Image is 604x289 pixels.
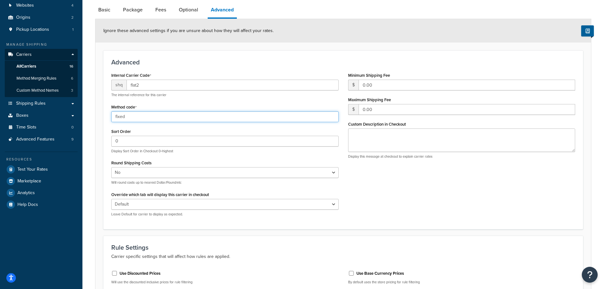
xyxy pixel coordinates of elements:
[5,175,78,187] a: Marketplace
[348,122,406,127] label: Custom Description in Checkout
[5,24,78,36] a: Pickup Locations1
[103,27,274,34] span: Ignore these advanced settings if you are unsure about how they will affect your rates.
[5,199,78,210] a: Help Docs
[5,61,78,72] a: AllCarriers16
[581,25,594,36] button: Show Help Docs
[5,73,78,84] a: Method Merging Rules6
[348,280,575,285] p: By default uses the store pricing for rule filtering
[16,76,56,81] span: Method Merging Rules
[111,80,127,90] span: shq
[111,105,137,110] label: Method code
[356,271,404,276] label: Use Base Currency Prices
[176,2,201,17] a: Optional
[111,244,575,251] h3: Rule Settings
[16,27,49,32] span: Pickup Locations
[71,76,73,81] span: 6
[152,2,169,17] a: Fees
[348,80,359,90] span: $
[111,161,152,165] label: Round Shipping Costs
[5,134,78,145] a: Advanced Features9
[95,2,114,17] a: Basic
[111,253,575,260] p: Carrier specific settings that will affect how rules are applied.
[111,149,339,154] p: Display Sort Order in Checkout 0=highest
[69,64,73,69] span: 16
[17,190,35,196] span: Analytics
[5,157,78,162] div: Resources
[111,280,339,285] p: Will use the discounted inclusive prices for rule filtering
[111,192,209,197] label: Override which tab will display this carrier in checkout
[16,137,55,142] span: Advanced Features
[16,3,34,8] span: Websites
[16,52,32,57] span: Carriers
[72,27,74,32] span: 1
[16,15,30,20] span: Origins
[120,2,146,17] a: Package
[17,167,48,172] span: Test Your Rates
[348,154,575,159] p: Display this message at checkout to explain carrier rates
[5,134,78,145] li: Advanced Features
[5,98,78,109] a: Shipping Rules
[111,59,575,66] h3: Advanced
[111,129,131,134] label: Sort Order
[5,85,78,96] li: Custom Method Names
[16,125,36,130] span: Time Slots
[71,3,74,8] span: 4
[111,180,339,185] p: Will round costs up to nearest Dollar/Pound/etc
[71,88,73,93] span: 3
[5,187,78,199] a: Analytics
[348,104,359,115] span: $
[111,212,339,217] p: Leave Default for carrier to display as expected.
[348,97,391,102] label: Maximum Shipping Fee
[5,73,78,84] li: Method Merging Rules
[5,164,78,175] a: Test Your Rates
[17,202,38,207] span: Help Docs
[582,267,598,283] button: Open Resource Center
[5,42,78,47] div: Manage Shipping
[5,122,78,133] a: Time Slots0
[16,64,36,69] span: All Carriers
[71,137,74,142] span: 9
[111,73,151,78] label: Internal Carrier Code
[120,271,160,276] label: Use Discounted Prices
[16,113,29,118] span: Boxes
[5,110,78,122] a: Boxes
[5,85,78,96] a: Custom Method Names3
[71,15,74,20] span: 2
[208,2,237,19] a: Advanced
[5,49,78,97] li: Carriers
[5,12,78,23] li: Origins
[111,93,339,97] p: The internal reference for this carrier
[5,24,78,36] li: Pickup Locations
[5,49,78,61] a: Carriers
[17,179,41,184] span: Marketplace
[16,88,59,93] span: Custom Method Names
[16,101,46,106] span: Shipping Rules
[71,125,74,130] span: 0
[348,73,390,78] label: Minimum Shipping Fee
[5,12,78,23] a: Origins2
[5,122,78,133] li: Time Slots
